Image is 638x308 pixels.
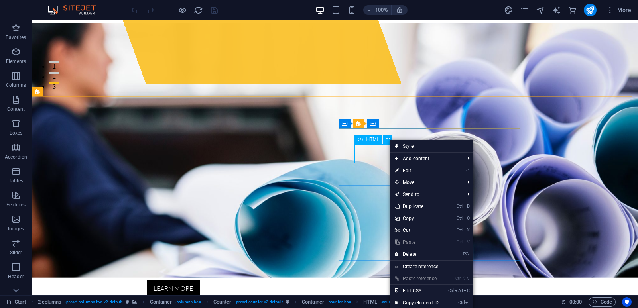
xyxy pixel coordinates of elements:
span: . preset-counter-v2-default [234,297,282,307]
p: Accordion [5,154,27,160]
button: design [504,5,514,15]
button: Code [589,297,616,307]
i: Navigator [536,6,545,15]
i: Ctrl [448,288,455,293]
span: Click to select. Double-click to edit [38,297,62,307]
i: V [467,276,469,281]
a: CtrlAltCEdit CSS [390,285,443,297]
i: Ctrl [457,228,463,233]
span: . columns-box [175,297,201,307]
i: Pages (Ctrl+Alt+S) [520,6,529,15]
button: commerce [568,5,577,15]
i: ⇧ [463,276,466,281]
span: Add content [390,153,461,165]
p: Elements [6,58,26,65]
a: Create reference [390,261,473,273]
p: Content [7,106,25,112]
button: navigator [536,5,545,15]
a: CtrlDDuplicate [390,200,443,212]
i: Commerce [568,6,577,15]
a: ⏎Edit [390,165,443,177]
p: Features [6,202,26,208]
span: Click to select. Double-click to edit [213,297,232,307]
a: Ctrl⇧VPaste reference [390,273,443,284]
i: C [464,288,469,293]
i: I [465,300,469,305]
p: Tables [9,178,23,184]
span: . counter-content [381,297,412,307]
span: Click to select. Double-click to edit [363,297,377,307]
i: C [464,216,469,221]
a: ⌦Delete [390,248,443,260]
button: 3 [17,62,27,64]
button: text_generator [552,5,561,15]
span: : [575,299,576,305]
i: Ctrl [455,276,462,281]
span: Move [390,177,461,188]
i: Alt [455,288,463,293]
i: AI Writer [552,6,561,15]
h6: 100% [375,5,388,15]
p: Columns [6,82,26,88]
button: 100% [363,5,392,15]
i: Publish [585,6,595,15]
h6: Session time [561,297,582,307]
p: Boxes [10,130,23,136]
span: 00 00 [569,297,582,307]
nav: breadcrumb [38,297,411,307]
i: Ctrl [457,216,463,221]
button: reload [193,5,203,15]
p: Slider [10,249,22,256]
i: Ctrl [457,239,463,245]
i: Reload page [194,6,203,15]
a: Style [390,140,473,152]
i: This element contains a background [132,300,137,304]
i: This element is a customizable preset [286,300,289,304]
i: On resize automatically adjust zoom level to fit chosen device. [396,6,403,14]
a: CtrlVPaste [390,236,443,248]
a: CtrlXCut [390,224,443,236]
a: Click to cancel selection. Double-click to open Pages [6,297,26,307]
button: 1 [17,41,27,43]
a: CtrlCCopy [390,212,443,224]
button: More [603,4,634,16]
span: Click to select. Double-click to edit [302,297,324,307]
button: Usercentrics [622,297,632,307]
p: Header [8,273,24,280]
button: 2 [17,52,27,54]
span: HTML [366,137,380,142]
i: ⌦ [463,251,469,257]
i: Ctrl [457,204,463,209]
button: Click here to leave preview mode and continue editing [177,5,187,15]
i: V [464,239,469,245]
p: Images [8,226,24,232]
span: Click to select. Double-click to edit [150,297,172,307]
span: . counter-box [327,297,351,307]
i: ⏎ [466,168,469,173]
span: . preset-columns-two-v2-default [65,297,123,307]
span: More [606,6,631,14]
i: D [464,204,469,209]
button: pages [520,5,530,15]
a: Send to [390,188,461,200]
button: publish [584,4,597,16]
p: Favorites [6,34,26,41]
i: Design (Ctrl+Alt+Y) [504,6,513,15]
i: Ctrl [458,300,465,305]
i: X [464,228,469,233]
img: Editor Logo [46,5,106,15]
i: This element is a customizable preset [126,300,129,304]
span: Code [592,297,612,307]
